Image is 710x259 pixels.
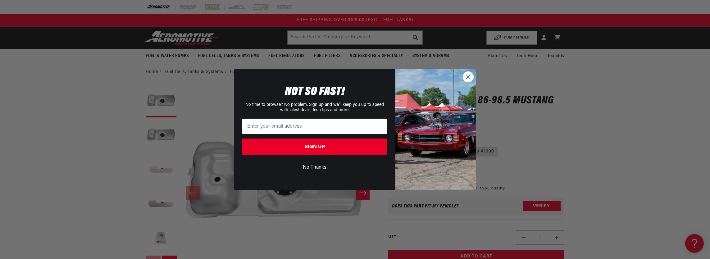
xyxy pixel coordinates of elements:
[242,139,387,155] button: SIGN UP
[285,86,345,98] span: NOT SO FAST!
[242,119,387,134] input: Enter your email address
[463,71,474,82] button: Close dialog
[395,69,476,190] img: 85cdd541-2605-488b-b08c-a5ee7b438a35.jpeg
[242,161,387,173] button: No Thanks
[245,102,384,112] span: No time to browse? No problem. Sign up and we'll keep you up to speed with latest deals, tech tip...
